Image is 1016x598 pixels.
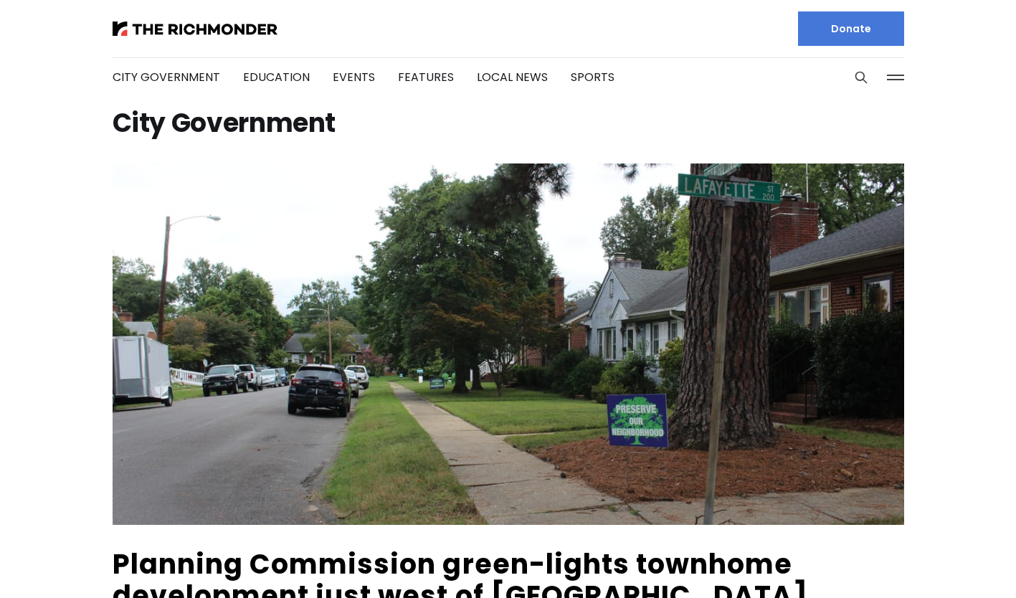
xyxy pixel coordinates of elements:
[333,69,375,85] a: Events
[113,69,220,85] a: City Government
[113,22,277,36] img: The Richmonder
[113,163,904,525] img: Planning Commission green-lights townhome development just west of Carytown
[398,69,454,85] a: Features
[243,69,310,85] a: Education
[477,69,548,85] a: Local News
[113,112,904,135] h1: City Government
[571,69,614,85] a: Sports
[798,11,904,46] a: Donate
[850,67,872,88] button: Search this site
